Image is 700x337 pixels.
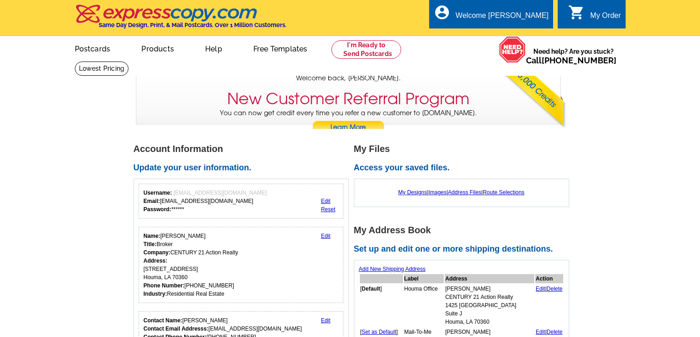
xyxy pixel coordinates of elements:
h2: Set up and edit one or more shipping destinations. [354,244,574,254]
a: Add New Shipping Address [359,266,426,272]
h2: Access your saved files. [354,163,574,173]
div: [EMAIL_ADDRESS][DOMAIN_NAME] ****** [144,189,267,213]
span: Call [526,56,616,65]
i: account_circle [434,4,450,21]
a: Delete [547,286,563,292]
h3: New Customer Referral Program [227,90,470,108]
strong: Industry: [144,291,167,297]
th: Address [445,274,534,283]
a: Address Files [448,189,482,196]
h2: Update your user information. [134,163,354,173]
strong: Address: [144,258,168,264]
td: [PERSON_NAME] CENTURY 21 Action Realty 1425 [GEOGRAPHIC_DATA] Suite J Houma, LA 70360 [445,284,534,326]
a: Reset [321,206,335,213]
a: Same Day Design, Print, & Mail Postcards. Over 1 Million Customers. [75,11,286,28]
a: Set as Default [362,329,396,335]
span: [EMAIL_ADDRESS][DOMAIN_NAME] [174,190,267,196]
h1: Account Information [134,144,354,154]
a: Route Selections [483,189,525,196]
h1: My Files [354,144,574,154]
strong: Contact Email Addresss: [144,326,209,332]
a: Edit [321,317,330,324]
a: Edit [536,329,545,335]
div: Welcome [PERSON_NAME] [456,11,549,24]
a: Delete [547,329,563,335]
div: My Order [590,11,621,24]
strong: Phone Number: [144,282,185,289]
strong: Name: [144,233,161,239]
a: Free Templates [239,37,322,59]
td: Houma Office [404,284,444,326]
a: Learn More [312,121,385,135]
td: | [535,284,563,326]
a: Images [428,189,446,196]
strong: Password: [144,206,172,213]
h4: Same Day Design, Print, & Mail Postcards. Over 1 Million Customers. [99,22,286,28]
strong: Contact Name: [144,317,183,324]
img: help [499,36,526,63]
p: You can now get credit every time you refer a new customer to [DOMAIN_NAME]. [136,108,560,135]
a: Edit [536,286,545,292]
span: Need help? Are you stuck? [526,47,621,65]
span: Welcome back, [PERSON_NAME]. [296,73,401,83]
td: [ ] [360,284,403,326]
a: Edit [321,198,330,204]
strong: Title: [144,241,157,247]
a: shopping_cart My Order [568,10,621,22]
div: Your login information. [139,184,344,219]
th: Action [535,274,563,283]
div: | | | [359,184,564,201]
strong: Username: [144,190,172,196]
th: Label [404,274,444,283]
div: [PERSON_NAME] Broker CENTURY 21 Action Realty [STREET_ADDRESS] Houma, LA 70360 [PHONE_NUMBER] Res... [144,232,238,298]
a: Postcards [60,37,125,59]
strong: Email: [144,198,160,204]
a: [PHONE_NUMBER] [542,56,616,65]
a: Edit [321,233,330,239]
a: My Designs [398,189,427,196]
b: Default [362,286,381,292]
a: Help [190,37,237,59]
div: Your personal details. [139,227,344,303]
i: shopping_cart [568,4,585,21]
h1: My Address Book [354,225,574,235]
a: Products [127,37,189,59]
strong: Company: [144,249,171,256]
